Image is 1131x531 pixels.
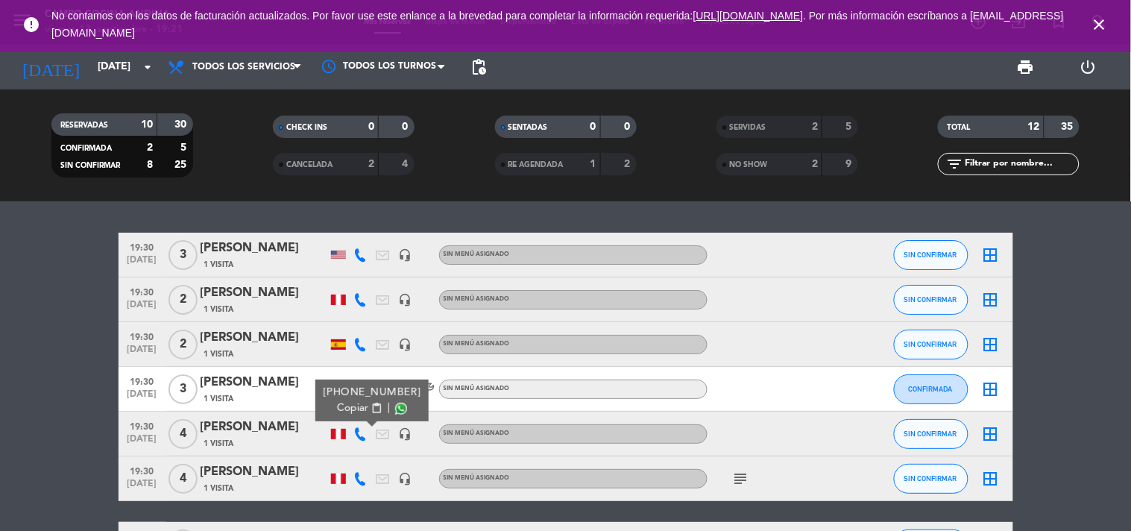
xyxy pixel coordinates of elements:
strong: 0 [590,122,596,132]
span: 19:30 [124,462,161,479]
span: [DATE] [124,479,161,496]
span: 1 Visita [204,259,234,271]
strong: 5 [845,122,854,132]
strong: 0 [368,122,374,132]
i: error [22,16,40,34]
i: border_all [982,291,1000,309]
i: arrow_drop_down [139,58,157,76]
i: [DATE] [11,51,90,84]
button: SIN CONFIRMAR [894,419,968,449]
i: filter_list [945,155,963,173]
i: close [1091,16,1109,34]
span: Sin menú asignado [444,430,510,436]
span: SENTADAS [508,124,548,131]
i: headset_mic [399,472,412,486]
span: Sin menú asignado [444,475,510,481]
i: border_all [982,246,1000,264]
span: 4 [168,464,198,494]
i: border_all [982,380,1000,398]
span: SIN CONFIRMAR [904,474,957,483]
span: SERVIDAS [730,124,766,131]
span: 19:30 [124,283,161,300]
strong: 2 [812,122,818,132]
span: RESERVADAS [60,122,108,129]
span: TOTAL [947,124,970,131]
span: Sin menú asignado [444,251,510,257]
strong: 25 [174,160,189,170]
i: headset_mic [399,248,412,262]
i: power_settings_new [1080,58,1097,76]
button: CONFIRMADA [894,374,968,404]
strong: 12 [1028,122,1040,132]
span: [DATE] [124,255,161,272]
span: Copiar [337,400,368,416]
div: [PHONE_NUMBER] [323,385,420,400]
span: Sin menú asignado [444,296,510,302]
strong: 10 [141,119,153,130]
i: border_all [982,336,1000,354]
div: [PERSON_NAME] [201,462,327,482]
span: CHECK INS [286,124,327,131]
span: SIN CONFIRMAR [904,295,957,304]
div: [PERSON_NAME] [201,328,327,348]
i: subject [732,470,750,488]
span: [DATE] [124,389,161,406]
strong: 35 [1062,122,1077,132]
strong: 8 [147,160,153,170]
i: border_all [982,425,1000,443]
button: SIN CONFIRMAR [894,240,968,270]
i: headset_mic [399,338,412,351]
span: 3 [168,374,198,404]
strong: 5 [180,142,189,153]
button: SIN CONFIRMAR [894,464,968,494]
span: | [387,400,390,416]
div: LOG OUT [1057,45,1120,89]
span: 1 Visita [204,304,234,315]
strong: 2 [368,159,374,169]
span: 1 Visita [204,393,234,405]
span: CANCELADA [286,161,333,169]
span: SIN CONFIRMAR [904,251,957,259]
a: . Por más información escríbanos a [EMAIL_ADDRESS][DOMAIN_NAME] [51,10,1064,39]
span: print [1017,58,1035,76]
i: headset_mic [399,427,412,441]
span: CONFIRMADA [909,385,953,393]
span: 2 [168,285,198,315]
strong: 0 [624,122,633,132]
span: Sin menú asignado [444,341,510,347]
a: [URL][DOMAIN_NAME] [693,10,804,22]
button: Copiarcontent_paste [337,400,382,416]
span: No contamos con los datos de facturación actualizados. Por favor use este enlance a la brevedad p... [51,10,1064,39]
span: CONFIRMADA [60,145,112,152]
span: [DATE] [124,345,161,362]
span: NO SHOW [730,161,768,169]
input: Filtrar por nombre... [963,156,1079,172]
span: content_paste [371,403,382,414]
span: 4 [168,419,198,449]
span: 1 Visita [204,438,234,450]
span: pending_actions [470,58,488,76]
strong: 2 [812,159,818,169]
span: 19:30 [124,327,161,345]
div: [PERSON_NAME] [201,239,327,258]
span: RE AGENDADA [508,161,564,169]
strong: 2 [147,142,153,153]
span: 1 Visita [204,483,234,494]
span: [DATE] [124,434,161,451]
span: [DATE] [124,300,161,317]
strong: 9 [845,159,854,169]
span: 1 Visita [204,348,234,360]
span: SIN CONFIRMAR [904,340,957,348]
strong: 0 [403,122,412,132]
div: [PERSON_NAME] [201,373,327,392]
strong: 4 [403,159,412,169]
span: 19:30 [124,238,161,255]
span: 19:30 [124,417,161,434]
div: [PERSON_NAME] [201,418,327,437]
span: Todos los servicios [192,62,295,72]
span: SIN CONFIRMAR [60,162,120,169]
span: SIN CONFIRMAR [904,430,957,438]
span: Sin menú asignado [444,386,510,392]
strong: 2 [624,159,633,169]
strong: 30 [174,119,189,130]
